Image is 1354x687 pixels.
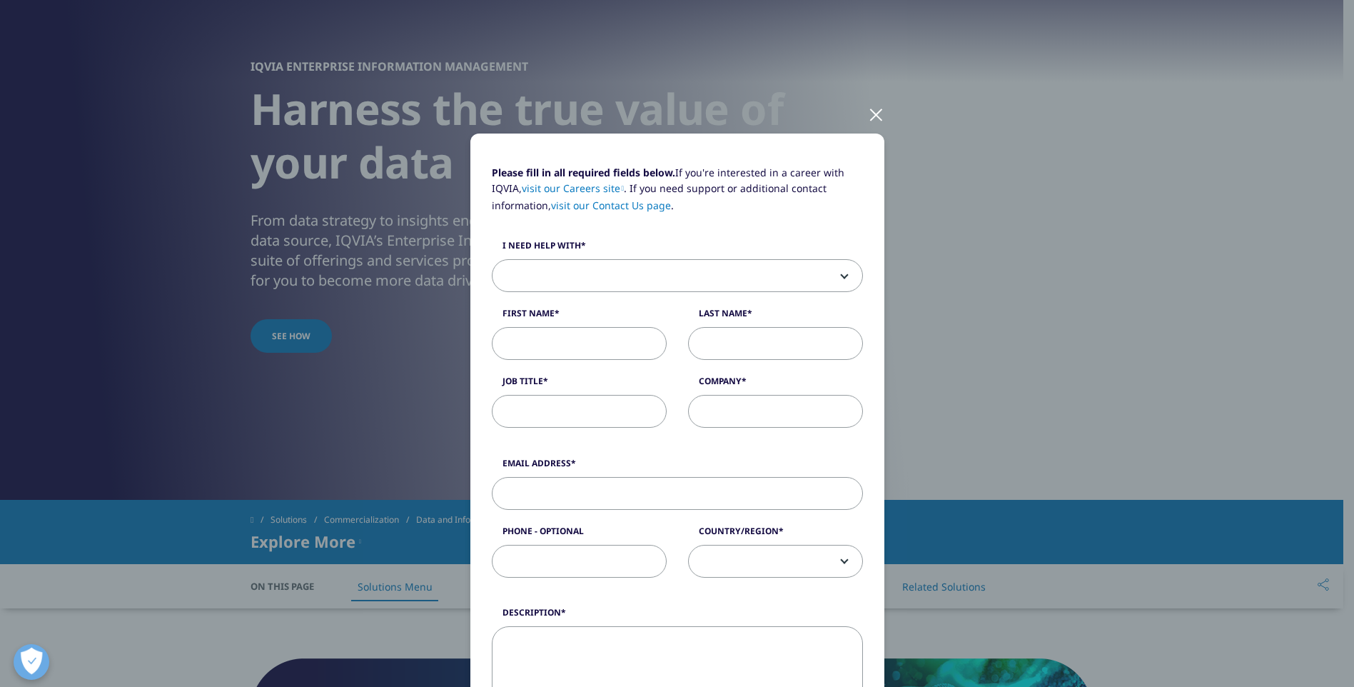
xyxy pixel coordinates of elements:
label: Phone - Optional [492,525,667,545]
label: Job Title [492,375,667,395]
p: If you're interested in a career with IQVIA, . If you need support or additional contact informat... [492,165,863,224]
label: Country/Region [688,525,863,545]
button: Open Preferences [14,644,49,680]
strong: Please fill in all required fields below. [492,166,675,179]
label: First Name [492,307,667,327]
label: Email Address [492,457,863,477]
label: Description [492,606,863,626]
label: Last Name [688,307,863,327]
a: visit our Careers site [522,181,625,195]
label: Company [688,375,863,395]
label: I need help with [492,239,863,259]
a: visit our Contact Us page [551,199,671,212]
